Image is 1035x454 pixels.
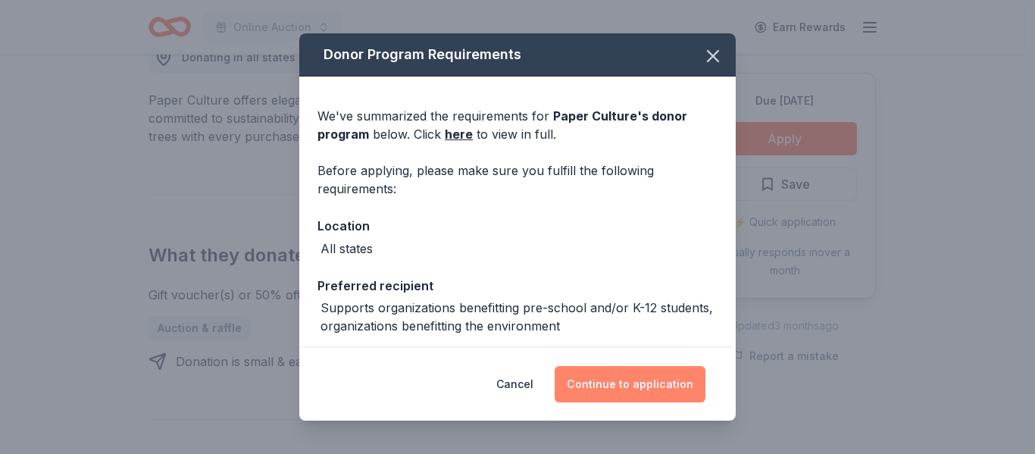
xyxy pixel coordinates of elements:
div: Preferred recipient [317,276,718,296]
div: Location [317,216,718,236]
button: Continue to application [555,366,705,402]
div: Before applying, please make sure you fulfill the following requirements: [317,161,718,198]
div: We've summarized the requirements for below. Click to view in full. [317,107,718,143]
a: here [445,125,473,143]
div: All states [321,240,373,258]
button: Cancel [496,366,533,402]
div: Supports organizations benefitting pre-school and/or K-12 students, organizations benefitting the... [321,299,718,335]
div: Donor Program Requirements [299,33,736,77]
